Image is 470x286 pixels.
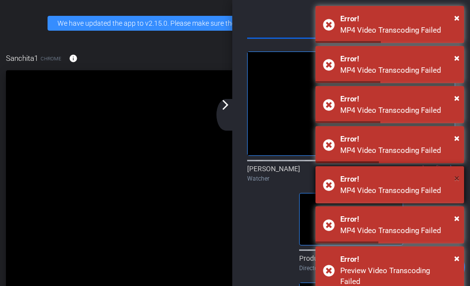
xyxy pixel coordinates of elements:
[454,52,460,64] span: ×
[454,251,460,266] button: Close
[219,99,231,111] mat-icon: arrow_forward_ios
[454,172,460,184] span: ×
[340,105,457,116] div: MP4 Video Transcoding Failed
[454,132,460,144] span: ×
[340,134,457,145] div: Error!
[340,225,457,237] div: MP4 Video Transcoding Failed
[299,264,403,273] div: Director
[340,185,457,196] div: MP4 Video Transcoding Failed
[454,91,460,105] button: Close
[6,53,38,64] span: Sanchita1
[340,214,457,225] div: Error!
[340,25,457,36] div: MP4 Video Transcoding Failed
[454,92,460,104] span: ×
[454,212,460,224] span: ×
[247,164,455,183] div: [PERSON_NAME]
[340,145,457,156] div: MP4 Video Transcoding Failed
[340,94,457,105] div: Error!
[247,174,455,183] div: Watcher
[41,55,61,62] span: Chrome
[340,13,457,25] div: Error!
[454,10,460,25] button: Close
[454,50,460,65] button: Close
[454,211,460,226] button: Close
[340,254,457,265] div: Error!
[454,12,460,24] span: ×
[340,53,457,65] div: Error!
[454,131,460,145] button: Close
[454,171,460,186] button: Close
[69,54,78,63] mat-icon: info
[299,253,403,273] div: Producer
[340,174,457,185] div: Error!
[454,252,460,264] span: ×
[48,16,422,31] div: We have updated the app to v2.15.0. Please make sure the mobile user has the newest version.
[340,65,457,76] div: MP4 Video Transcoding Failed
